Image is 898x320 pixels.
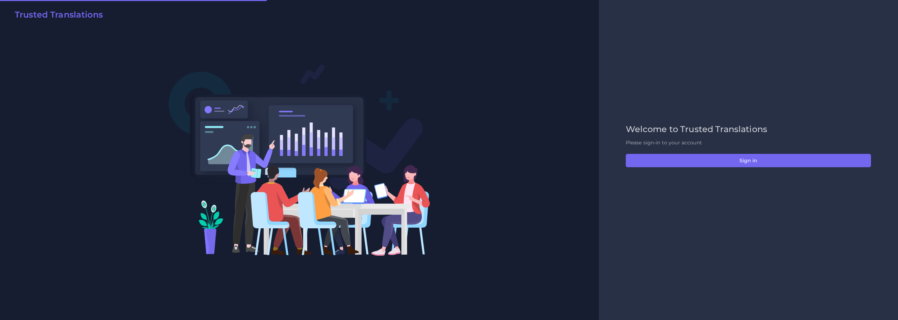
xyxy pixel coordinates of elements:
h2: Trusted Translations [15,10,103,20]
button: Sign in [626,154,871,167]
h2: Welcome to Trusted Translations [626,124,871,135]
p: Please sign-in to your account [626,139,871,146]
a: Trusted Translations [10,10,103,22]
img: Login V2 [168,64,430,256]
